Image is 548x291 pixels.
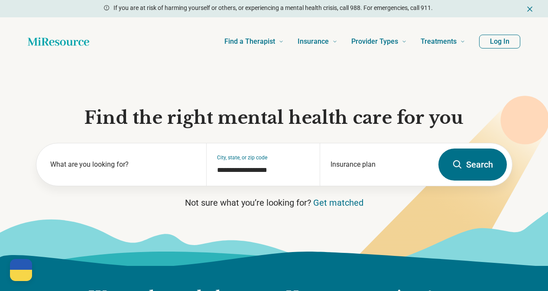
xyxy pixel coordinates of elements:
[421,24,465,59] a: Treatments
[479,35,520,48] button: Log In
[50,159,196,170] label: What are you looking for?
[351,24,407,59] a: Provider Types
[438,149,507,181] button: Search
[113,3,433,13] p: If you are at risk of harming yourself or others, or experiencing a mental health crisis, call 98...
[298,36,329,48] span: Insurance
[224,36,275,48] span: Find a Therapist
[224,24,284,59] a: Find a Therapist
[313,197,363,208] a: Get matched
[421,36,457,48] span: Treatments
[525,3,534,14] button: Dismiss
[351,36,398,48] span: Provider Types
[28,33,89,50] a: Home page
[36,107,512,129] h1: Find the right mental health care for you
[36,197,512,209] p: Not sure what you’re looking for?
[298,24,337,59] a: Insurance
